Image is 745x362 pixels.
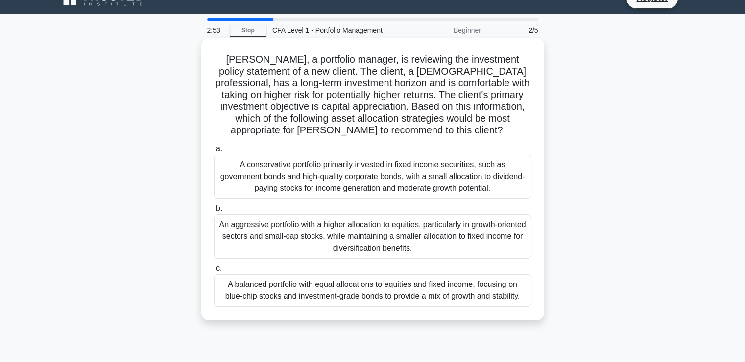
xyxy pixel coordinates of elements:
div: A conservative portfolio primarily invested in fixed income securities, such as government bonds ... [214,155,531,199]
div: Beginner [401,21,487,40]
div: An aggressive portfolio with a higher allocation to equities, particularly in growth-oriented sec... [214,214,531,259]
h5: [PERSON_NAME], a portfolio manager, is reviewing the investment policy statement of a new client.... [213,53,532,137]
span: b. [216,204,222,212]
span: a. [216,144,222,153]
div: 2:53 [201,21,230,40]
div: 2/5 [487,21,544,40]
div: A balanced portfolio with equal allocations to equities and fixed income, focusing on blue-chip s... [214,274,531,307]
div: CFA Level 1 - Portfolio Management [266,21,401,40]
a: Stop [230,25,266,37]
span: c. [216,264,222,272]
